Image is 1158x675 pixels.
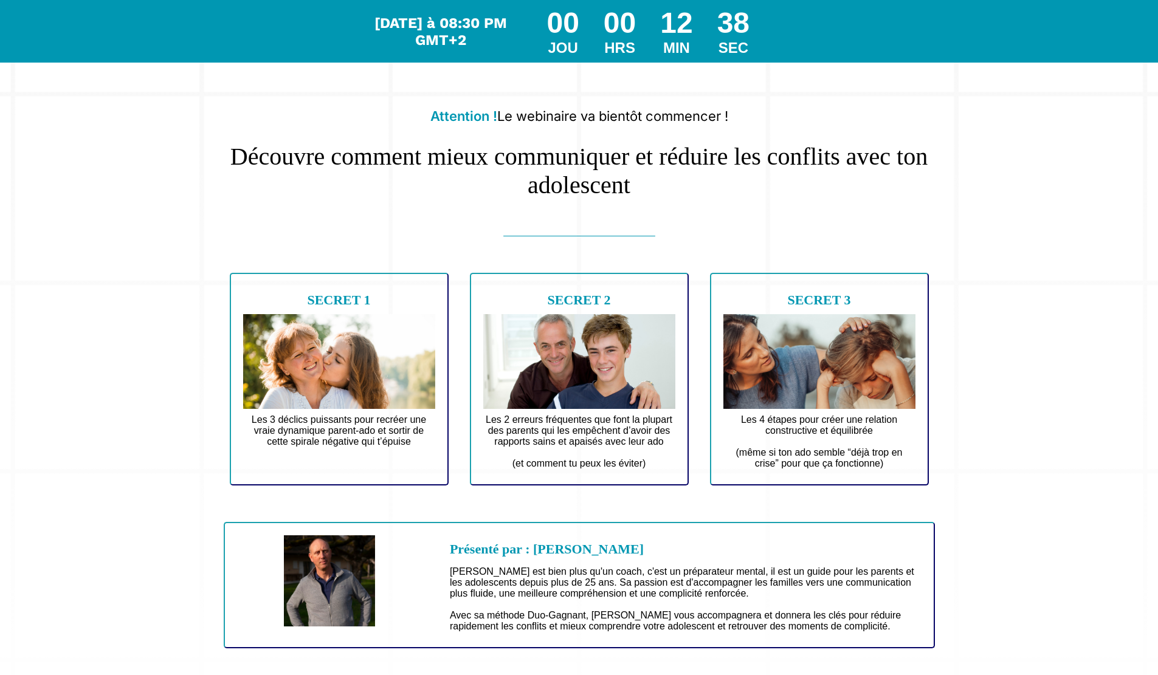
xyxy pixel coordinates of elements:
[604,6,636,39] div: 00
[450,541,644,557] b: Présenté par : [PERSON_NAME]
[243,314,435,409] img: d70f9ede54261afe2763371d391305a3_Design_sans_titre_4.jpg
[717,6,750,39] div: 38
[483,314,675,409] img: 774e71fe38cd43451293438b60a23fce_Design_sans_titre_1.jpg
[723,411,915,472] text: Les 4 étapes pour créer une relation constructive et équilibrée (même si ton ado semble “déjà tro...
[243,411,435,461] text: Les 3 déclics puissants pour recréer une vraie dynamique parent-ado et sortir de cette spirale né...
[660,6,692,39] div: 12
[787,292,850,307] b: SECRET 3
[547,292,610,307] b: SECRET 2
[717,39,750,57] div: SEC
[660,39,692,57] div: MIN
[374,15,507,49] span: [DATE] à 08:30 PM GMT+2
[224,102,935,130] h2: Le webinaire va bientôt commencer !
[546,39,579,57] div: JOU
[307,292,370,307] b: SECRET 1
[546,6,579,39] div: 00
[723,314,915,409] img: 6e5ea48f4dd0521e46c6277ff4d310bb_Design_sans_titre_5.jpg
[371,15,510,49] div: Le webinar commence dans...
[450,563,928,635] text: [PERSON_NAME] est bien plus qu'un coach, c'est un préparateur mental, il est un guide pour les pa...
[284,535,375,626] img: 266531c25af78cdab9fb5ae8c8282d7f_robin.jpg
[604,39,636,57] div: HRS
[483,411,675,472] text: Les 2 erreurs fréquentes que font la plupart des parents qui les empêchent d’avoir des rapports s...
[224,130,935,199] h1: Découvre comment mieux communiquer et réduire les conflits avec ton adolescent
[430,108,497,124] b: Attention !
